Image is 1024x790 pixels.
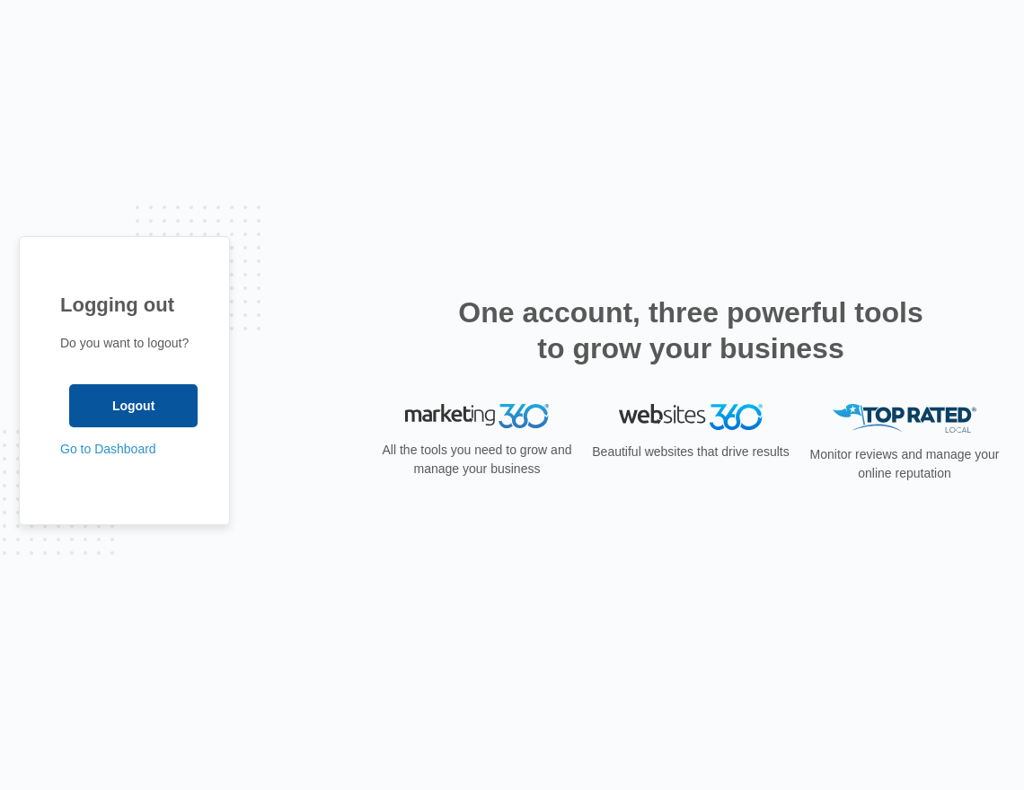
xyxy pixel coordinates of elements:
[590,443,791,461] p: Beautiful websites that drive results
[60,442,156,456] a: Go to Dashboard
[60,334,189,353] p: Do you want to logout?
[804,445,1005,483] p: Monitor reviews and manage your online reputation
[69,384,198,427] input: Logout
[405,404,549,429] img: Marketing 360
[833,404,976,434] img: Top Rated Local
[453,294,929,366] h2: One account, three powerful tools to grow your business
[619,404,763,430] img: Websites 360
[376,441,578,478] p: All the tools you need to grow and manage your business
[60,290,189,320] h1: Logging out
